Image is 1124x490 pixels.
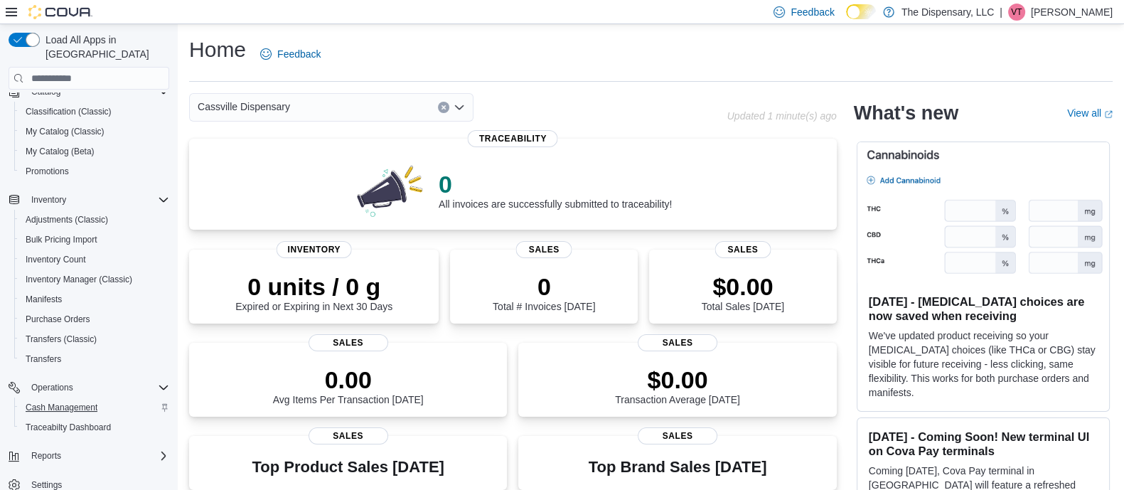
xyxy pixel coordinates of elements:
a: Promotions [20,163,75,180]
span: Adjustments (Classic) [26,214,108,225]
span: Adjustments (Classic) [20,211,169,228]
button: Adjustments (Classic) [14,210,175,230]
button: Classification (Classic) [14,102,175,122]
a: Transfers (Classic) [20,331,102,348]
span: Transfers (Classic) [20,331,169,348]
span: Inventory Manager (Classic) [20,271,169,288]
span: Bulk Pricing Import [20,231,169,248]
span: Inventory Manager (Classic) [26,274,132,285]
a: Purchase Orders [20,311,96,328]
button: Inventory [3,190,175,210]
span: My Catalog (Beta) [20,143,169,160]
h3: [DATE] - [MEDICAL_DATA] choices are now saved when receiving [869,294,1098,323]
span: My Catalog (Classic) [26,126,105,137]
span: Sales [516,241,572,258]
div: Total # Invoices [DATE] [493,272,595,312]
p: The Dispensary, LLC [901,4,994,21]
h3: Top Product Sales [DATE] [252,459,444,476]
a: Classification (Classic) [20,103,117,120]
span: Purchase Orders [20,311,169,328]
span: Manifests [26,294,62,305]
button: Transfers [14,349,175,369]
button: Manifests [14,289,175,309]
span: Inventory [276,241,352,258]
span: Sales [638,427,717,444]
span: Sales [309,427,388,444]
a: Adjustments (Classic) [20,211,114,228]
span: Operations [26,379,169,396]
p: 0 [439,170,672,198]
span: Bulk Pricing Import [26,234,97,245]
span: Classification (Classic) [26,106,112,117]
button: Bulk Pricing Import [14,230,175,250]
button: Clear input [438,102,449,113]
button: Reports [3,446,175,466]
h1: Home [189,36,246,64]
svg: External link [1104,110,1113,119]
div: Total Sales [DATE] [702,272,784,312]
button: Inventory Count [14,250,175,270]
p: | [1000,4,1002,21]
h3: [DATE] - Coming Soon! New terminal UI on Cova Pay terminals [869,430,1098,458]
span: Sales [714,241,771,258]
button: Inventory Manager (Classic) [14,270,175,289]
div: All invoices are successfully submitted to traceability! [439,170,672,210]
button: Open list of options [454,102,465,113]
span: Traceability [468,130,558,147]
input: Dark Mode [846,4,876,19]
img: Cova [28,5,92,19]
button: Purchase Orders [14,309,175,329]
button: My Catalog (Beta) [14,142,175,161]
button: Traceabilty Dashboard [14,417,175,437]
span: Operations [31,382,73,393]
span: Promotions [20,163,169,180]
img: 0 [353,161,427,218]
button: Cash Management [14,398,175,417]
span: Classification (Classic) [20,103,169,120]
span: Feedback [791,5,834,19]
p: [PERSON_NAME] [1031,4,1113,21]
span: Sales [638,334,717,351]
span: Promotions [26,166,69,177]
span: Dark Mode [846,19,847,20]
button: Promotions [14,161,175,181]
a: Inventory Count [20,251,92,268]
span: VT [1011,4,1022,21]
button: My Catalog (Classic) [14,122,175,142]
span: Sales [309,334,388,351]
span: Traceabilty Dashboard [20,419,169,436]
a: Bulk Pricing Import [20,231,103,248]
p: 0.00 [273,366,424,394]
span: Purchase Orders [26,314,90,325]
span: Manifests [20,291,169,308]
span: Transfers [20,351,169,368]
p: 0 [493,272,595,301]
span: My Catalog (Beta) [26,146,95,157]
a: Inventory Manager (Classic) [20,271,138,288]
span: Transfers [26,353,61,365]
div: Violet Tabor [1008,4,1025,21]
p: Updated 1 minute(s) ago [727,110,837,122]
span: Inventory [31,194,66,206]
span: Inventory Count [26,254,86,265]
div: Avg Items Per Transaction [DATE] [273,366,424,405]
div: Expired or Expiring in Next 30 Days [235,272,392,312]
div: Transaction Average [DATE] [615,366,740,405]
p: $0.00 [702,272,784,301]
button: Inventory [26,191,72,208]
a: Cash Management [20,399,103,416]
span: Reports [26,447,169,464]
h3: Top Brand Sales [DATE] [589,459,767,476]
span: Cash Management [20,399,169,416]
a: Transfers [20,351,67,368]
span: Cash Management [26,402,97,413]
span: Cassville Dispensary [198,98,290,115]
span: Transfers (Classic) [26,334,97,345]
span: My Catalog (Classic) [20,123,169,140]
span: Traceabilty Dashboard [26,422,111,433]
span: Load All Apps in [GEOGRAPHIC_DATA] [40,33,169,61]
a: Traceabilty Dashboard [20,419,117,436]
h2: What's new [854,102,958,124]
span: Feedback [277,47,321,61]
button: Operations [3,378,175,398]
